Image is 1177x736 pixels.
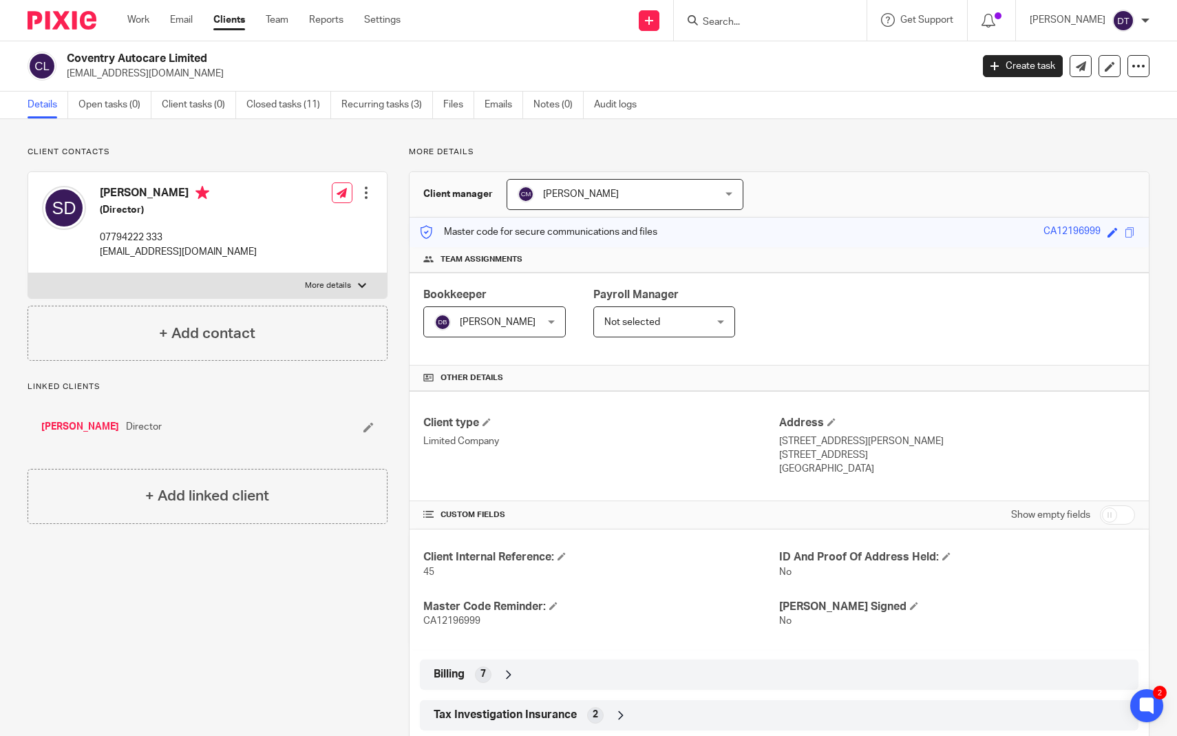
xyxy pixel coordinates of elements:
[779,462,1135,476] p: [GEOGRAPHIC_DATA]
[100,186,257,203] h4: [PERSON_NAME]
[100,231,257,244] p: 07794222 333
[533,92,584,118] a: Notes (0)
[126,420,162,434] span: Director
[1153,686,1167,700] div: 2
[1011,508,1090,522] label: Show empty fields
[423,567,434,577] span: 45
[195,186,209,200] i: Primary
[1043,224,1101,240] div: CA12196999
[441,254,522,265] span: Team assignments
[67,52,783,66] h2: Coventry Autocare Limited
[423,289,487,300] span: Bookkeeper
[779,434,1135,448] p: [STREET_ADDRESS][PERSON_NAME]
[441,372,503,383] span: Other details
[779,567,792,577] span: No
[409,147,1149,158] p: More details
[423,600,779,614] h4: Master Code Reminder:
[28,381,388,392] p: Linked clients
[779,616,792,626] span: No
[423,187,493,201] h3: Client manager
[100,245,257,259] p: [EMAIL_ADDRESS][DOMAIN_NAME]
[701,17,825,29] input: Search
[480,667,486,681] span: 7
[423,509,779,521] h4: CUSTOM FIELDS
[159,323,255,344] h4: + Add contact
[28,147,388,158] p: Client contacts
[41,420,119,434] a: [PERSON_NAME]
[28,92,68,118] a: Details
[28,11,96,30] img: Pixie
[779,600,1135,614] h4: [PERSON_NAME] Signed
[423,416,779,430] h4: Client type
[1030,13,1105,27] p: [PERSON_NAME]
[518,186,534,202] img: svg%3E
[127,13,149,27] a: Work
[434,708,577,722] span: Tax Investigation Insurance
[100,203,257,217] h5: (Director)
[42,186,86,230] img: svg%3E
[266,13,288,27] a: Team
[364,13,401,27] a: Settings
[78,92,151,118] a: Open tasks (0)
[983,55,1063,77] a: Create task
[309,13,343,27] a: Reports
[593,708,598,722] span: 2
[604,317,660,327] span: Not selected
[434,314,451,330] img: svg%3E
[213,13,245,27] a: Clients
[460,317,536,327] span: [PERSON_NAME]
[779,416,1135,430] h4: Address
[341,92,433,118] a: Recurring tasks (3)
[28,52,56,81] img: svg%3E
[423,550,779,565] h4: Client Internal Reference:
[779,448,1135,462] p: [STREET_ADDRESS]
[67,67,962,81] p: [EMAIL_ADDRESS][DOMAIN_NAME]
[246,92,331,118] a: Closed tasks (11)
[420,225,657,239] p: Master code for secure communications and files
[1112,10,1134,32] img: svg%3E
[543,189,619,199] span: [PERSON_NAME]
[423,434,779,448] p: Limited Company
[443,92,474,118] a: Files
[594,92,647,118] a: Audit logs
[170,13,193,27] a: Email
[779,550,1135,565] h4: ID And Proof Of Address Held:
[900,15,953,25] span: Get Support
[593,289,679,300] span: Payroll Manager
[434,667,465,682] span: Billing
[423,616,480,626] span: CA12196999
[145,485,269,507] h4: + Add linked client
[485,92,523,118] a: Emails
[305,280,351,291] p: More details
[162,92,236,118] a: Client tasks (0)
